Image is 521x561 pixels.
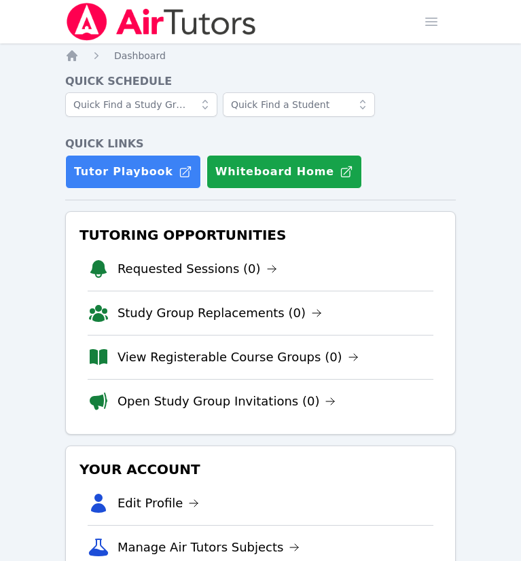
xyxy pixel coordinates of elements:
img: Air Tutors [65,3,257,41]
a: Manage Air Tutors Subjects [118,538,300,557]
span: Dashboard [114,50,166,61]
input: Quick Find a Study Group [65,92,217,117]
a: Study Group Replacements (0) [118,304,322,323]
a: Tutor Playbook [65,155,201,189]
a: Edit Profile [118,494,200,513]
a: Requested Sessions (0) [118,259,277,278]
a: Dashboard [114,49,166,62]
h4: Quick Schedule [65,73,456,90]
input: Quick Find a Student [223,92,375,117]
h4: Quick Links [65,136,456,152]
h3: Your Account [77,457,444,482]
a: View Registerable Course Groups (0) [118,348,359,367]
h3: Tutoring Opportunities [77,223,444,247]
a: Open Study Group Invitations (0) [118,392,336,411]
button: Whiteboard Home [206,155,362,189]
nav: Breadcrumb [65,49,456,62]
